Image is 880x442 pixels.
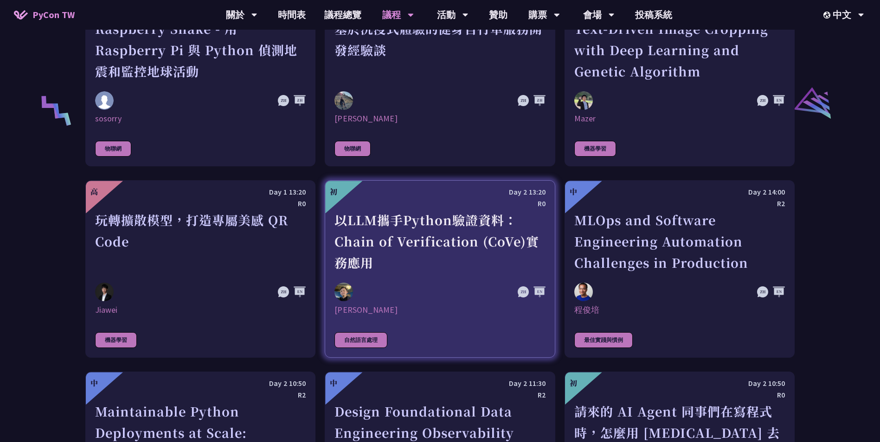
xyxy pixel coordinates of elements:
[334,141,371,157] div: 物聯網
[574,209,785,273] div: MLOps and Software Engineering Automation Challenges in Production
[334,304,545,316] div: [PERSON_NAME]
[574,91,593,110] img: Mazer
[334,332,387,348] div: 自然語言處理
[95,113,306,124] div: sosorry
[95,18,306,82] div: Raspberry Shake - 用 Raspberry Pi 與 Python 偵測地震和監控地球活動
[574,283,593,301] img: 程俊培
[574,18,785,82] div: Text-Driven Image Cropping with Deep Learning and Genetic Algorithm
[90,378,98,389] div: 中
[95,209,306,273] div: 玩轉擴散模型，打造專屬美感 QR Code
[565,180,795,358] a: 中 Day 2 14:00 R2 MLOps and Software Engineering Automation Challenges in Production 程俊培 程俊培 最佳實踐與慣例
[95,332,137,348] div: 機器學習
[574,378,785,389] div: Day 2 10:50
[574,332,633,348] div: 最佳實踐與慣例
[95,186,306,198] div: Day 1 13:20
[334,198,545,209] div: R0
[334,186,545,198] div: Day 2 13:20
[334,113,545,124] div: [PERSON_NAME]
[95,283,114,302] img: Jiawei
[334,18,545,82] div: 基於沉浸式體驗的健身自行車服務開發經驗談
[334,209,545,273] div: 以LLM攜手Python驗證資料：Chain of Verification (CoVe)實務應用
[330,186,337,197] div: 初
[574,304,785,316] div: 程俊培
[95,91,114,110] img: sosorry
[574,113,785,124] div: Mazer
[334,378,545,389] div: Day 2 11:30
[574,141,616,157] div: 機器學習
[95,378,306,389] div: Day 2 10:50
[95,389,306,401] div: R2
[32,8,75,22] span: PyCon TW
[574,389,785,401] div: R0
[570,378,577,389] div: 初
[574,198,785,209] div: R2
[334,389,545,401] div: R2
[90,186,98,197] div: 高
[14,10,28,19] img: Home icon of PyCon TW 2025
[334,283,353,301] img: Kevin Tseng
[334,91,353,110] img: Peter
[574,186,785,198] div: Day 2 14:00
[95,141,131,157] div: 物聯網
[85,180,315,358] a: 高 Day 1 13:20 R0 玩轉擴散模型，打造專屬美感 QR Code Jiawei Jiawei 機器學習
[5,3,84,26] a: PyCon TW
[95,198,306,209] div: R0
[570,186,577,197] div: 中
[95,304,306,316] div: Jiawei
[330,378,337,389] div: 中
[325,180,555,358] a: 初 Day 2 13:20 R0 以LLM攜手Python驗證資料：Chain of Verification (CoVe)實務應用 Kevin Tseng [PERSON_NAME] 自然語言處理
[823,12,833,19] img: Locale Icon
